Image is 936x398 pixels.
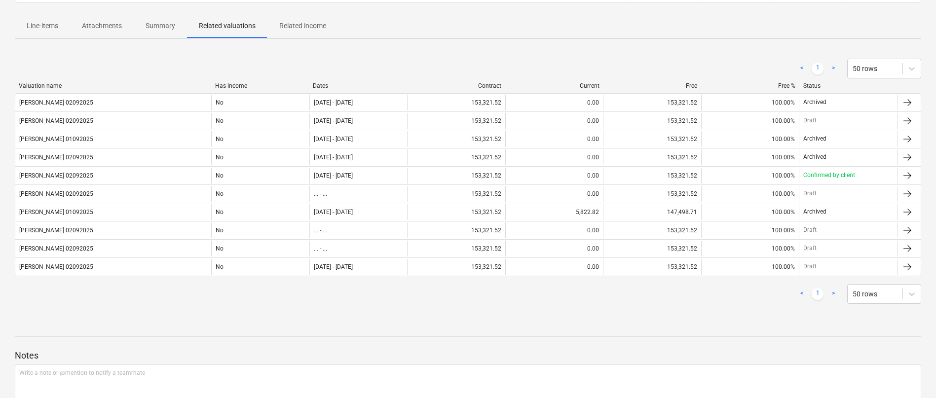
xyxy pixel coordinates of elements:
[803,82,894,89] div: Status
[146,21,175,31] p: Summary
[407,95,505,110] div: 153,321.52
[803,116,817,125] p: Draft
[772,227,795,234] div: 100.00%
[407,149,505,165] div: 153,321.52
[411,82,501,89] div: Contract
[314,227,327,234] div: ... - ...
[314,154,353,161] div: [DATE] - [DATE]
[211,149,309,165] div: No
[603,186,701,202] div: 153,321.52
[505,113,603,129] div: 0.00
[407,186,505,202] div: 153,321.52
[505,259,603,275] div: 0.00
[314,263,353,270] div: [DATE] - [DATE]
[19,263,93,270] div: [PERSON_NAME] 02092025
[15,350,921,362] p: Notes
[603,222,701,238] div: 153,321.52
[19,82,207,89] div: Valuation name
[19,209,93,216] div: [PERSON_NAME] 01092025
[505,186,603,202] div: 0.00
[772,99,795,106] div: 100.00%
[19,117,93,124] div: [PERSON_NAME] 02092025
[772,117,795,124] div: 100.00%
[772,263,795,270] div: 100.00%
[803,208,826,216] p: Archived
[603,95,701,110] div: 153,321.52
[803,262,817,271] p: Draft
[407,241,505,256] div: 153,321.52
[603,204,701,220] div: 147,498.71
[603,259,701,275] div: 153,321.52
[505,149,603,165] div: 0.00
[407,222,505,238] div: 153,321.52
[215,82,305,89] div: Has income
[772,245,795,252] div: 100.00%
[505,241,603,256] div: 0.00
[19,136,93,143] div: [PERSON_NAME] 01092025
[19,245,93,252] div: [PERSON_NAME] 02092025
[803,153,826,161] p: Archived
[812,288,824,300] a: Page 1 is your current page
[603,149,701,165] div: 153,321.52
[211,113,309,129] div: No
[82,21,122,31] p: Attachments
[407,168,505,183] div: 153,321.52
[607,82,698,89] div: Free
[772,190,795,197] div: 100.00%
[603,168,701,183] div: 153,321.52
[19,99,93,106] div: [PERSON_NAME] 02092025
[812,63,824,74] a: Page 1 is your current page
[827,63,839,74] a: Next page
[211,168,309,183] div: No
[314,136,353,143] div: [DATE] - [DATE]
[211,186,309,202] div: No
[772,136,795,143] div: 100.00%
[603,241,701,256] div: 153,321.52
[314,172,353,179] div: [DATE] - [DATE]
[199,21,256,31] p: Related valuations
[407,204,505,220] div: 153,321.52
[505,131,603,147] div: 0.00
[509,82,599,89] div: Current
[313,82,403,89] div: Dates
[705,82,795,89] div: Free %
[407,113,505,129] div: 153,321.52
[803,244,817,253] p: Draft
[19,227,93,234] div: [PERSON_NAME] 02092025
[19,190,93,197] div: [PERSON_NAME] 02092025
[314,117,353,124] div: [DATE] - [DATE]
[505,95,603,110] div: 0.00
[803,135,826,143] p: Archived
[314,190,327,197] div: ... - ...
[603,131,701,147] div: 153,321.52
[772,172,795,179] div: 100.00%
[211,95,309,110] div: No
[19,154,93,161] div: [PERSON_NAME] 02092025
[772,209,795,216] div: 100.00%
[796,288,808,300] a: Previous page
[211,241,309,256] div: No
[505,204,603,220] div: 5,822.82
[603,113,701,129] div: 153,321.52
[211,259,309,275] div: No
[803,189,817,198] p: Draft
[772,154,795,161] div: 100.00%
[211,204,309,220] div: No
[505,168,603,183] div: 0.00
[407,259,505,275] div: 153,321.52
[211,131,309,147] div: No
[407,131,505,147] div: 153,321.52
[211,222,309,238] div: No
[314,245,327,252] div: ... - ...
[827,288,839,300] a: Next page
[803,226,817,234] p: Draft
[19,172,93,179] div: [PERSON_NAME] 02092025
[27,21,58,31] p: Line-items
[505,222,603,238] div: 0.00
[314,209,353,216] div: [DATE] - [DATE]
[279,21,326,31] p: Related income
[803,98,826,107] p: Archived
[314,99,353,106] div: [DATE] - [DATE]
[796,63,808,74] a: Previous page
[803,171,855,180] p: Confirmed by client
